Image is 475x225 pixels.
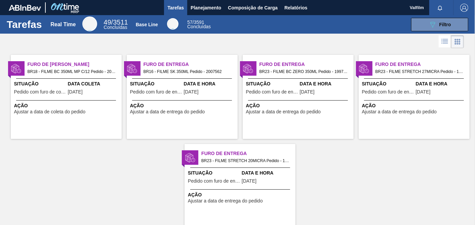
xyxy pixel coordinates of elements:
span: 49 [104,18,111,26]
div: Base Line [167,18,179,30]
span: Situação [130,80,182,87]
span: Concluídas [187,24,211,29]
span: Ação [246,102,352,109]
span: Pedido com furo de coleta [14,89,66,95]
span: Situação [246,80,298,87]
span: Ajustar a data de entrega do pedido [246,109,321,114]
span: BR23 - FILME BC ZERO 350ML Pedido - 1997748 [260,68,348,75]
span: / 3591 [187,20,204,25]
span: Pedido com furo de entrega [130,89,182,95]
span: Pedido com furo de entrega [188,179,240,184]
span: BR16 - FILME SK 350ML Pedido - 2007562 [144,68,232,75]
img: Logout [460,4,468,12]
button: Notificações [429,3,451,12]
span: Data Coleta [68,80,120,87]
span: Composição de Carga [228,4,278,12]
button: Filtro [411,18,468,31]
h1: Tarefas [7,21,42,28]
div: Base Line [136,22,158,27]
span: 30/09/2025 [68,89,83,95]
span: Ajustar a data de entrega do pedido [130,109,205,114]
span: Furo de Coleta [28,61,122,68]
span: 30/09/2025, [300,89,315,95]
span: Ajustar a data de coleta do pedido [14,109,86,114]
span: 30/09/2025, [416,89,431,95]
span: Concluídas [104,25,127,30]
span: Situação [362,80,414,87]
span: Ação [130,102,236,109]
span: Furo de Entrega [260,61,354,68]
span: Furo de Entrega [375,61,470,68]
span: Ajustar a data de entrega do pedido [362,109,437,114]
span: Data e Hora [184,80,236,87]
img: status [359,64,369,74]
div: Visão em Cards [451,35,464,48]
img: TNhmsLtSVTkK8tSr43FrP2fwEKptu5GPRR3wAAAABJRU5ErkJggg== [9,5,41,11]
span: BR23 - FILME STRETCH 20MICRA Pedido - 1997161 [201,157,290,164]
span: Planejamento [191,4,221,12]
img: status [185,153,195,163]
div: Real Time [82,16,97,31]
span: Ação [14,102,120,109]
img: status [127,64,137,74]
span: Data e Hora [242,170,294,177]
span: Pedido com furo de entrega [362,89,414,95]
div: Base Line [187,20,211,29]
div: Visão em Lista [439,35,451,48]
span: Data e Hora [416,80,468,87]
span: Furo de Entrega [201,150,295,157]
span: Situação [14,80,66,87]
span: Pedido com furo de entrega [246,89,298,95]
div: Real Time [104,20,128,30]
span: Ação [188,191,294,198]
span: Furo de Entrega [144,61,238,68]
span: Tarefas [167,4,184,12]
span: BR23 - FILME STRETCH 27MICRA Pedido - 1997160 [375,68,464,75]
span: Filtro [439,22,451,27]
span: Relatórios [284,4,307,12]
span: 30/09/2025, [242,179,256,184]
span: Data e Hora [300,80,352,87]
span: 30/09/2025, [184,89,199,95]
img: status [243,64,253,74]
span: / 3511 [104,18,128,26]
div: Real Time [50,22,76,28]
img: status [11,64,21,74]
span: Ajustar a data de entrega do pedido [188,198,263,203]
span: Situação [188,170,240,177]
span: BR18 - FILME BC 350ML MP C/12 Pedido - 2020928 [28,68,116,75]
span: Ação [362,102,468,109]
span: 57 [187,20,193,25]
